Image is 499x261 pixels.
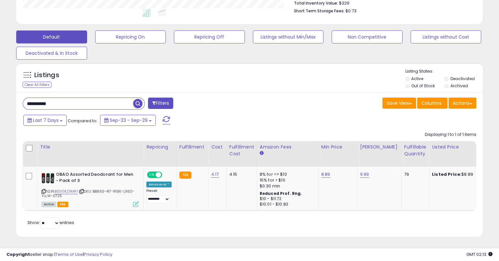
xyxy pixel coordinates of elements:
[40,144,141,150] div: Title
[16,30,87,43] button: Default
[450,76,475,81] label: Deactivated
[148,98,173,109] button: Filters
[332,30,403,43] button: Non Competitive
[360,144,399,150] div: [PERSON_NAME]
[6,252,112,258] div: seller snap | |
[260,183,313,189] div: $0.30 min
[466,251,493,257] span: 2025-10-8 02:13 GMT
[161,172,172,178] span: OFF
[55,251,83,257] a: Terms of Use
[417,98,448,109] button: Columns
[432,171,461,177] b: Listed Price:
[360,171,369,178] a: 9.99
[260,196,313,202] div: $10 - $11.72
[41,189,135,198] span: | SKU: BB865-417-R18K-L950-YLLW-0725
[16,47,87,60] button: Deactivated & In Stock
[34,71,59,80] h5: Listings
[110,117,148,124] span: Sep-23 - Sep-29
[41,202,56,207] span: All listings currently available for purchase on Amazon
[211,171,219,178] a: 4.17
[174,30,245,43] button: Repricing Off
[146,182,172,187] div: Amazon AI *
[95,30,166,43] button: Repricing On
[411,76,423,81] label: Active
[260,150,264,156] small: Amazon Fees.
[146,189,172,203] div: Preset:
[421,100,442,106] span: Columns
[321,171,330,178] a: 8.89
[179,144,206,150] div: Fulfillment
[41,172,139,206] div: ASIN:
[55,189,78,194] a: B00GEZXMRI
[404,172,424,177] div: 79
[260,202,313,207] div: $10.01 - $10.83
[432,172,486,177] div: $8.89
[41,172,54,184] img: 51uGGDdyaoL._SL40_.jpg
[260,177,313,183] div: 15% for > $10
[211,144,224,150] div: Cost
[56,172,135,185] b: OBAO Assorted Deodorant for Men - Pack of 3
[294,8,345,14] b: Short Term Storage Fees:
[229,172,252,177] div: 4.15
[253,30,324,43] button: Listings without Min/Max
[321,144,355,150] div: Min Price
[229,144,254,157] div: Fulfillment Cost
[411,30,482,43] button: Listings without Cost
[57,202,68,207] span: FBA
[294,0,338,6] b: Total Inventory Value:
[23,82,51,88] div: Clear All Filters
[411,83,435,89] label: Out of Stock
[382,98,416,109] button: Save View
[346,8,357,14] span: $0.73
[100,115,156,126] button: Sep-23 - Sep-29
[33,117,59,124] span: Last 7 Days
[179,172,191,179] small: FBA
[148,172,156,178] span: ON
[68,118,97,124] span: Compared to:
[260,191,302,196] b: Reduced Prof. Rng.
[448,98,476,109] button: Actions
[405,68,483,75] p: Listing States:
[404,144,426,157] div: Fulfillable Quantity
[23,115,67,126] button: Last 7 Days
[84,251,112,257] a: Privacy Policy
[450,83,468,89] label: Archived
[260,172,313,177] div: 8% for <= $10
[28,219,74,226] span: Show: entries
[260,144,316,150] div: Amazon Fees
[425,132,476,138] div: Displaying 1 to 1 of 1 items
[6,251,30,257] strong: Copyright
[146,144,174,150] div: Repricing
[432,144,488,150] div: Listed Price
